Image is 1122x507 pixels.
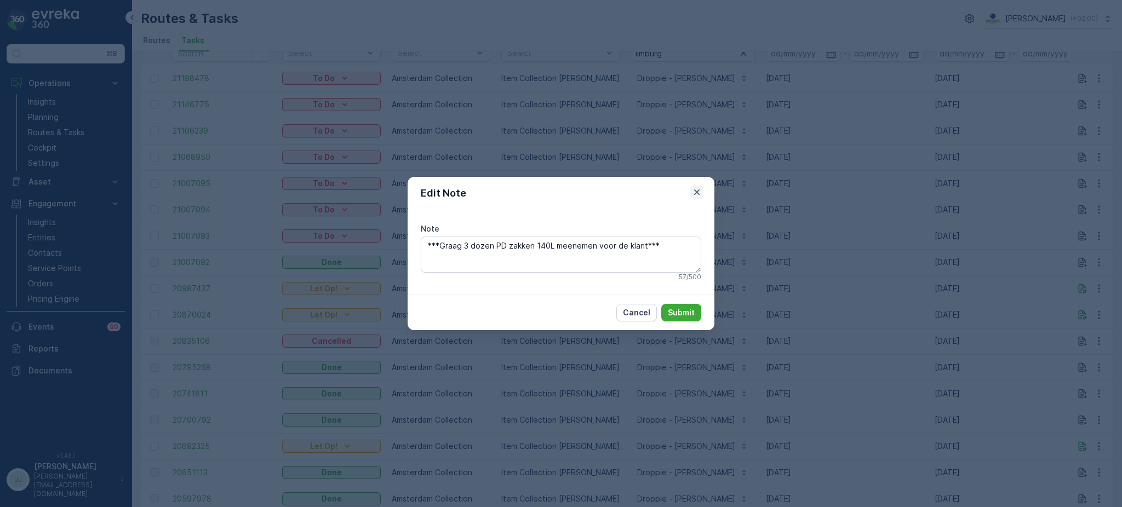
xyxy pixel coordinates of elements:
p: 57 / 500 [679,273,701,281]
p: Cancel [623,307,650,318]
label: Note [421,224,439,233]
p: Edit Note [421,186,466,201]
button: Cancel [616,304,657,321]
p: Submit [668,307,695,318]
textarea: ***Graag 3 dozen PD zakken 140L meenemen voor de klant*** [421,237,701,273]
button: Submit [661,304,701,321]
